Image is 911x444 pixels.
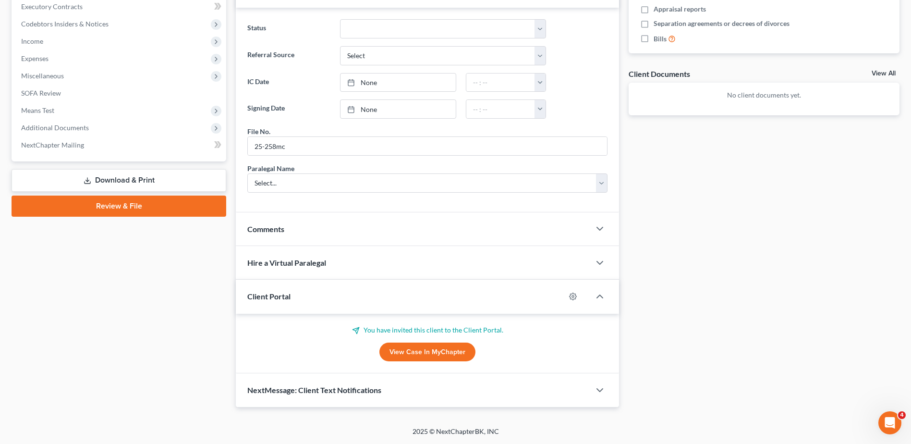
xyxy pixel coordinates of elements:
[247,126,270,136] div: File No.
[872,70,896,77] a: View All
[379,343,475,362] a: View Case in MyChapter
[21,20,109,28] span: Codebtors Insiders & Notices
[182,427,729,444] div: 2025 © NextChapterBK, INC
[21,141,84,149] span: NextChapter Mailing
[466,74,535,92] input: -- : --
[878,411,901,434] iframe: Intercom live chat
[243,73,335,92] label: IC Date
[629,69,690,79] div: Client Documents
[247,224,284,234] span: Comments
[340,74,456,92] a: None
[21,89,61,97] span: SOFA Review
[243,19,335,38] label: Status
[247,292,291,301] span: Client Portal
[247,325,607,335] p: You have invited this client to the Client Portal.
[636,90,892,100] p: No client documents yet.
[21,72,64,80] span: Miscellaneous
[21,37,43,45] span: Income
[21,2,83,11] span: Executory Contracts
[654,34,667,44] span: Bills
[13,85,226,102] a: SOFA Review
[654,4,706,14] span: Appraisal reports
[21,106,54,114] span: Means Test
[243,99,335,119] label: Signing Date
[248,137,607,155] input: --
[12,196,226,217] a: Review & File
[247,258,326,267] span: Hire a Virtual Paralegal
[898,411,906,419] span: 4
[466,100,535,118] input: -- : --
[21,54,49,62] span: Expenses
[247,163,294,173] div: Paralegal Name
[12,169,226,192] a: Download & Print
[243,46,335,65] label: Referral Source
[247,385,381,395] span: NextMessage: Client Text Notifications
[13,136,226,154] a: NextChapter Mailing
[21,123,89,132] span: Additional Documents
[654,19,790,28] span: Separation agreements or decrees of divorces
[340,100,456,118] a: None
